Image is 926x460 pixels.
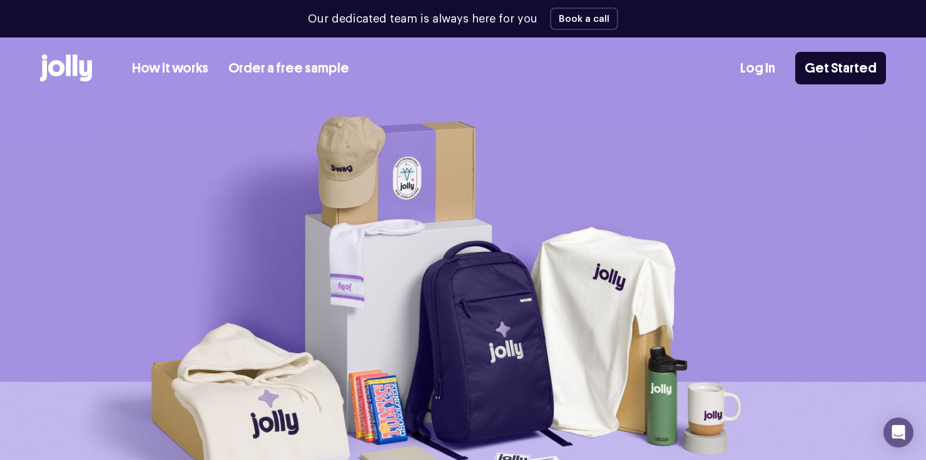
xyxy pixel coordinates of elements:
a: Get Started [795,52,886,84]
p: Our dedicated team is always here for you [308,11,537,27]
a: Order a free sample [228,58,349,79]
div: Open Intercom Messenger [883,417,913,447]
a: Log In [740,58,775,79]
a: How it works [132,58,208,79]
button: Book a call [550,7,618,30]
